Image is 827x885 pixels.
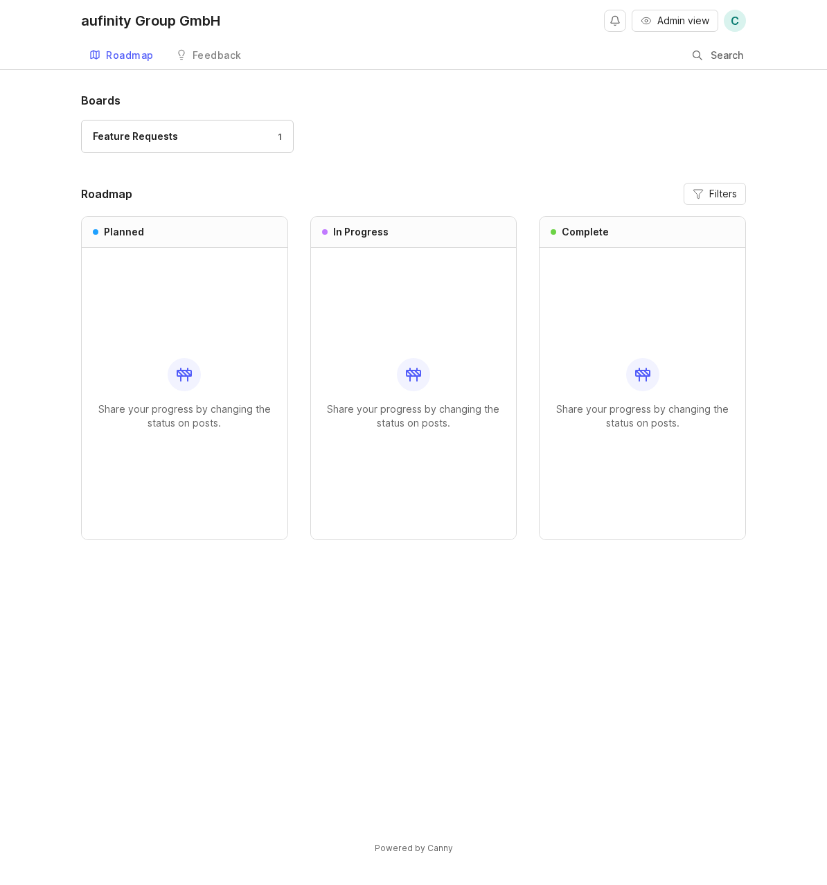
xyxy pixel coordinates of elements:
[632,10,718,32] button: Admin view
[104,225,144,239] h3: Planned
[81,14,220,28] div: aufinity Group GmbH
[657,14,709,28] span: Admin view
[106,51,154,60] div: Roadmap
[81,186,132,202] h2: Roadmap
[93,129,178,144] div: Feature Requests
[271,131,283,143] div: 1
[81,92,746,109] h1: Boards
[604,10,626,32] button: Notifications
[731,12,739,29] span: C
[81,120,294,153] a: Feature Requests1
[373,840,455,856] a: Powered by Canny
[333,225,389,239] h3: In Progress
[709,187,737,201] span: Filters
[93,402,276,430] p: Share your progress by changing the status on posts.
[322,402,506,430] p: Share your progress by changing the status on posts.
[562,225,609,239] h3: Complete
[81,42,162,70] a: Roadmap
[168,42,250,70] a: Feedback
[684,183,746,205] button: Filters
[724,10,746,32] button: C
[193,51,242,60] div: Feedback
[551,402,734,430] p: Share your progress by changing the status on posts.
